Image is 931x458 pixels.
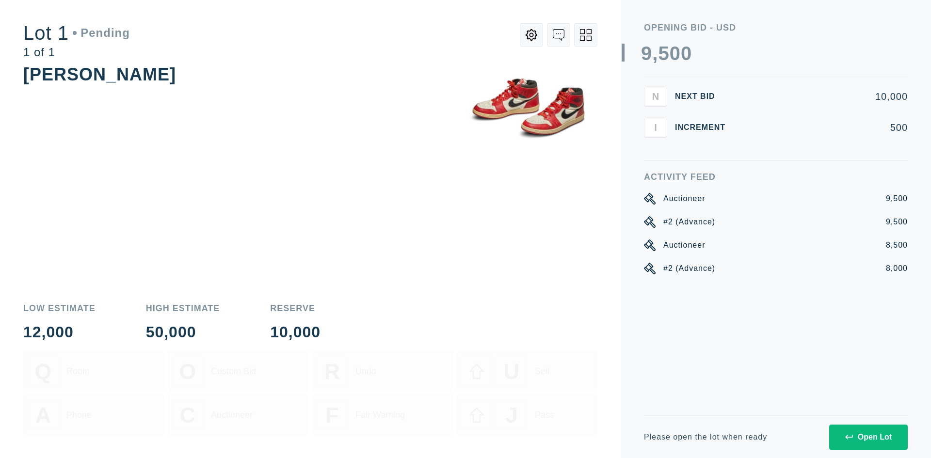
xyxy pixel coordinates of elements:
div: 0 [670,44,681,63]
div: [PERSON_NAME] [23,64,176,84]
div: Open Lot [845,433,892,442]
div: 500 [741,123,908,132]
div: High Estimate [146,304,220,313]
button: N [644,87,667,106]
button: Open Lot [829,425,908,450]
div: Please open the lot when ready [644,433,767,441]
div: 9 [641,44,652,63]
button: I [644,118,667,137]
div: 10,000 [741,92,908,101]
div: 1 of 1 [23,47,130,58]
div: 8,000 [886,263,908,274]
div: Low Estimate [23,304,96,313]
span: N [652,91,659,102]
div: 9,500 [886,193,908,205]
div: 0 [681,44,692,63]
div: 10,000 [270,324,321,340]
div: Activity Feed [644,173,908,181]
div: Auctioneer [663,239,706,251]
div: Increment [675,124,733,131]
div: Lot 1 [23,23,130,43]
div: 5 [658,44,669,63]
div: Next Bid [675,93,733,100]
div: 9,500 [886,216,908,228]
div: #2 (Advance) [663,216,715,228]
div: 8,500 [886,239,908,251]
div: Pending [73,27,130,39]
div: Auctioneer [663,193,706,205]
div: , [652,44,658,237]
div: Opening bid - USD [644,23,908,32]
div: 50,000 [146,324,220,340]
div: #2 (Advance) [663,263,715,274]
div: 12,000 [23,324,96,340]
span: I [654,122,657,133]
div: Reserve [270,304,321,313]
